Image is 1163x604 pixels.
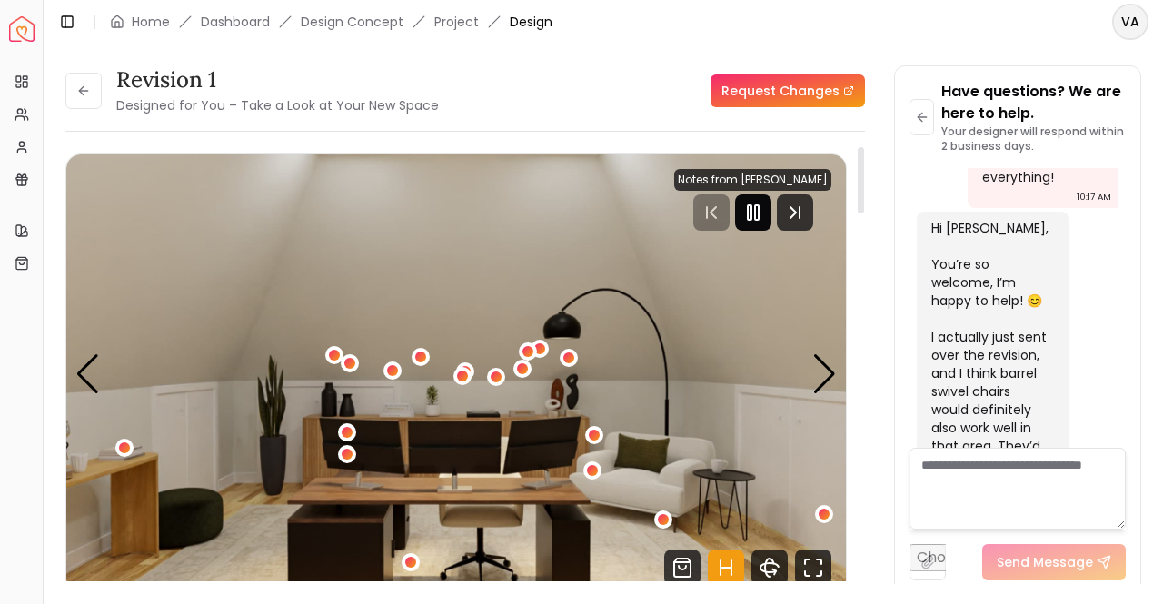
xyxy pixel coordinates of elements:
div: Notes from [PERSON_NAME] [674,169,831,191]
p: Your designer will respond within 2 business days. [941,124,1126,153]
button: VA [1112,4,1148,40]
a: Request Changes [711,74,865,107]
svg: Fullscreen [795,550,831,586]
a: Dashboard [201,13,270,31]
svg: Hotspots Toggle [708,550,744,586]
small: Designed for You – Take a Look at Your New Space [116,96,439,114]
svg: Next Track [777,194,813,231]
span: VA [1114,5,1147,38]
div: Carousel [66,154,846,593]
div: 1 / 7 [66,154,847,593]
svg: Pause [742,202,764,223]
span: Design [510,13,552,31]
nav: breadcrumb [110,13,552,31]
img: Spacejoy Logo [9,16,35,42]
svg: 360 View [751,550,788,586]
li: Design Concept [301,13,403,31]
div: 10:17 AM [1077,188,1111,206]
div: Next slide [812,354,837,394]
svg: Shop Products from this design [664,550,701,586]
div: Previous slide [75,354,100,394]
a: Home [132,13,170,31]
h3: Revision 1 [116,65,439,94]
img: Design Render 1 [66,154,847,593]
a: Project [434,13,479,31]
p: Have questions? We are here to help. [941,81,1126,124]
a: Spacejoy [9,16,35,42]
